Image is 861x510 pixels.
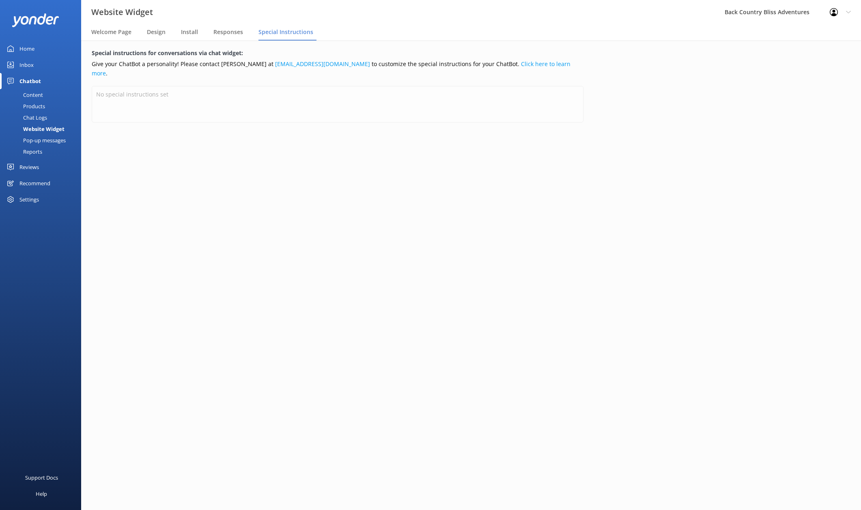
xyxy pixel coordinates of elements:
[5,112,81,123] a: Chat Logs
[5,101,81,112] a: Products
[5,112,47,123] div: Chat Logs
[91,28,131,36] span: Welcome Page
[5,101,45,112] div: Products
[181,28,198,36] span: Install
[147,28,166,36] span: Design
[91,6,153,19] h3: Website Widget
[5,89,81,101] a: Content
[19,191,39,208] div: Settings
[5,135,81,146] a: Pop-up messages
[5,146,42,157] div: Reports
[19,175,50,191] div: Recommend
[19,159,39,175] div: Reviews
[92,60,583,78] p: Give your ChatBot a personality! Please contact [PERSON_NAME] at to customize the special instruc...
[36,486,47,502] div: Help
[12,13,59,27] img: yonder-white-logo.png
[213,28,243,36] span: Responses
[275,60,370,68] a: [EMAIL_ADDRESS][DOMAIN_NAME]
[19,41,34,57] div: Home
[92,60,570,77] a: Click here to learn more
[25,469,58,486] div: Support Docs
[92,49,583,58] h5: Special instructions for conversations via chat widget:
[258,28,313,36] span: Special Instructions
[5,135,66,146] div: Pop-up messages
[19,73,41,89] div: Chatbot
[5,123,81,135] a: Website Widget
[5,123,65,135] div: Website Widget
[5,146,81,157] a: Reports
[19,57,34,73] div: Inbox
[5,89,43,101] div: Content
